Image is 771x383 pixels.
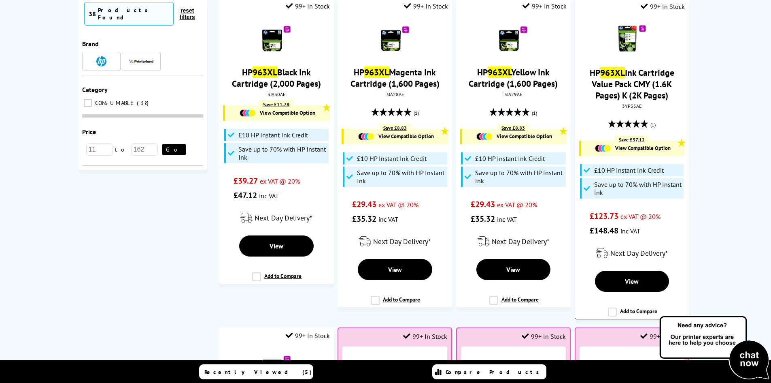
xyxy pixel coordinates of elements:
[579,242,685,265] div: modal_delivery
[358,259,432,280] a: View
[378,133,434,140] span: View Compatible Option
[229,109,325,117] a: View Compatible Option
[590,211,618,221] span: £123.73
[348,133,444,140] a: View Compatible Option
[89,10,96,18] span: 38
[403,332,447,340] div: 99+ In Stock
[432,364,546,379] a: Compare Products
[497,201,537,209] span: ex VAT @ 20%
[466,133,563,140] a: View Compatible Option
[364,66,389,78] mark: 963XL
[594,166,664,174] span: £10 HP Instant Ink Credit
[131,143,158,156] input: 162
[462,91,565,97] div: 3JA29AE
[225,91,327,97] div: 3JA30AE
[98,6,169,21] div: Products Found
[620,227,640,235] span: inc VAT
[137,99,151,107] span: 38
[93,99,136,107] span: CONSUMABLE
[489,296,539,311] label: Add to Compare
[357,169,445,185] span: Save up to 70% with HP Instant Ink
[358,133,374,140] img: Cartridges
[471,214,495,224] span: £35.32
[232,66,321,89] a: HP963XLBlack Ink Cartridge (2,000 Pages)
[492,237,549,246] span: Next Day Delivery*
[658,315,771,381] img: Open Live Chat window
[497,124,529,132] div: Save £8.83
[371,296,420,311] label: Add to Compare
[414,105,419,121] span: (1)
[522,332,566,340] div: 99+ In Stock
[522,2,567,10] div: 99+ In Stock
[381,24,409,53] img: HP-963XL-Magenta-Promo-Small.gif
[352,214,376,224] span: £35.32
[260,109,315,116] span: View Compatible Option
[475,154,545,163] span: £10 HP Instant Ink Credit
[199,364,313,379] a: Recently Viewed (5)
[238,145,327,161] span: Save up to 70% with HP Instant Ink
[499,24,527,53] img: HP-963XL-Yellow-Promo-Small.gif
[585,145,681,152] a: View Compatible Option
[82,40,99,48] span: Brand
[381,355,409,383] img: comp-hp-963xl-cyan-small.png
[162,144,186,155] button: Go
[82,128,96,136] span: Price
[618,355,646,383] img: comp-hp-963xl-yellow-small.png
[600,67,625,78] mark: 963XL
[475,169,563,185] span: Save up to 70% with HP Instant Ink
[499,355,527,383] img: comp-hp-963xl-black-small.png
[388,265,402,274] span: View
[259,192,279,200] span: inc VAT
[373,237,431,246] span: Next Day Delivery*
[620,212,661,220] span: ex VAT @ 20%
[270,242,283,250] span: View
[506,265,520,274] span: View
[234,190,257,201] span: £47.12
[204,368,312,376] span: Recently Viewed (5)
[581,103,683,109] div: 3YP35AE
[357,154,427,163] span: £10 HP Instant Ink Credit
[594,180,682,197] span: Save up to 70% with HP Instant Ink
[497,215,517,223] span: inc VAT
[625,277,639,285] span: View
[618,25,646,53] img: HP-963XL-CMYK-Promo-Small.gif
[286,332,330,340] div: 99+ In Stock
[404,2,448,10] div: 99+ In Stock
[260,177,300,185] span: ex VAT @ 20%
[84,99,92,107] input: CONSUMABLE 38
[378,201,418,209] span: ex VAT @ 20%
[240,109,256,117] img: Cartridges
[460,230,567,253] div: modal_delivery
[255,213,312,223] span: Next Day Delivery*
[129,59,153,63] img: Printerland
[469,66,558,89] a: HP963XLYellow Ink Cartridge (1,600 Pages)
[352,199,376,210] span: £29.43
[259,100,293,109] div: Save £11.78
[223,207,329,229] div: modal_delivery
[532,105,537,121] span: (1)
[488,66,511,78] mark: 963XL
[262,24,291,53] img: HP-963XL-Black-Promo-Small.gif
[608,308,657,323] label: Add to Compare
[590,225,618,236] span: £148.48
[262,354,291,382] img: HP-963XL-Cyan-Promo-Small.gif
[615,145,671,152] span: View Compatible Option
[595,145,611,152] img: Cartridges
[446,368,544,376] span: Compare Products
[476,133,493,140] img: Cartridges
[610,248,668,258] span: Next Day Delivery*
[590,67,674,101] a: HP963XLInk Cartridge Value Pack CMY (1.6K Pages) K (2K Pages)
[641,2,685,11] div: 99+ In Stock
[350,66,440,89] a: HP963XLMagenta Ink Cartridge (1,600 Pages)
[471,199,495,210] span: £29.43
[379,124,411,132] div: Save £8.83
[96,56,106,66] img: HP
[640,332,684,340] div: 99+ In Stock
[86,143,113,156] input: 11
[82,86,108,94] span: Category
[238,131,308,139] span: £10 HP Instant Ink Credit
[174,7,201,21] button: reset filters
[253,66,277,78] mark: 963XL
[286,2,330,10] div: 99+ In Stock
[476,259,551,280] a: View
